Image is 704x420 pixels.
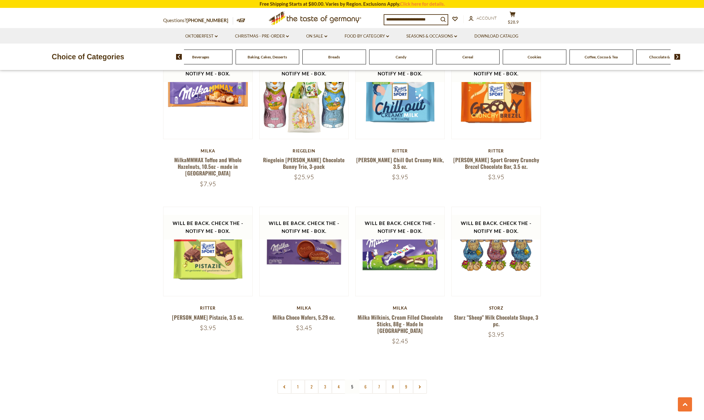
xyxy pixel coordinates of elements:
a: Breads [328,55,340,59]
a: Candy [396,55,406,59]
a: Milka Choco Wafers, 5.29 oz. [272,313,335,321]
div: Ritter [355,148,445,153]
a: Christmas - PRE-ORDER [235,33,289,40]
img: previous arrow [176,54,182,60]
span: Account [477,15,497,21]
a: Riegelein [PERSON_NAME] Chocolate Bunny Trio, 3-pack [263,156,345,170]
span: $7.95 [200,180,216,188]
a: Coffee, Cocoa & Tea [585,55,618,59]
a: 2 [304,380,318,394]
img: Ritter Chill Out Creamy Milk, 3.5 oz. [356,50,445,139]
span: $3.45 [296,324,312,332]
a: 1 [291,380,305,394]
a: 4 [331,380,346,394]
a: 3 [318,380,332,394]
div: Milka [163,148,253,153]
div: Ritter [451,148,541,153]
a: Chocolate & Marzipan [649,55,687,59]
div: Ritter [163,305,253,311]
a: 9 [399,380,413,394]
img: MilkaMMMAX Toffee and Whole Hazelnuts, 10.5oz - made in Austria [163,50,253,139]
a: Beverages [192,55,209,59]
p: Questions? [163,16,233,25]
a: 8 [386,380,400,394]
a: Oktoberfest [185,33,218,40]
span: $2.45 [392,337,408,345]
img: Milka Choco Wafers, 5.29 oz. [260,207,349,296]
a: Seasons & Occasions [406,33,457,40]
a: Cookies [528,55,541,59]
a: [PERSON_NAME] Sport Groovy Crunchy Brezel Chocolate Bar, 3.5 oz. [453,156,539,170]
a: Account [469,15,497,22]
div: Storz [451,305,541,311]
a: Cereal [462,55,473,59]
a: Food By Category [345,33,389,40]
span: $3.95 [392,173,408,181]
span: $25.95 [294,173,314,181]
a: Baking, Cakes, Desserts [248,55,287,59]
div: Riegelein [259,148,349,153]
span: $28.9 [508,20,519,25]
div: Milka [259,305,349,311]
a: Click here for details. [400,1,445,7]
img: Milka Milkinis, Cream Filled Chocolate Sticks, 88g - Made In Germany [356,207,445,296]
a: 7 [372,380,386,394]
a: 6 [358,380,373,394]
a: On Sale [306,33,327,40]
img: next arrow [674,54,680,60]
a: [PERSON_NAME] Chill Out Creamy Milk, 3.5 oz. [356,156,444,170]
a: Download Catalog [474,33,518,40]
a: [PERSON_NAME] Pistazie, 3.5 oz. [172,313,243,321]
img: Riegelein Windel Chocolate Bunny Trio, 3-pack [260,50,349,139]
span: $3.95 [200,324,216,332]
a: Milka Milkinis, Cream Filled Chocolate Sticks, 88g - Made In [GEOGRAPHIC_DATA] [358,313,443,335]
a: [PHONE_NUMBER] [186,17,228,23]
img: Storz "Sheep" Milk Chocolate Shape, 3 pc. [452,207,541,296]
img: Ritter Pistazie, 3.5 oz. [163,207,253,296]
div: Milka [355,305,445,311]
button: $28.9 [503,11,522,27]
span: $3.95 [488,173,504,181]
a: MilkaMMMAX Toffee and Whole Hazelnuts, 10.5oz - made in [GEOGRAPHIC_DATA] [174,156,242,177]
a: Storz "Sheep" Milk Chocolate Shape, 3 pc. [454,313,538,328]
span: $3.95 [488,330,504,338]
img: Ritter Sport Groovy Crunchy Brezel Chocolate Bar, 3.5 oz. [452,50,541,139]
